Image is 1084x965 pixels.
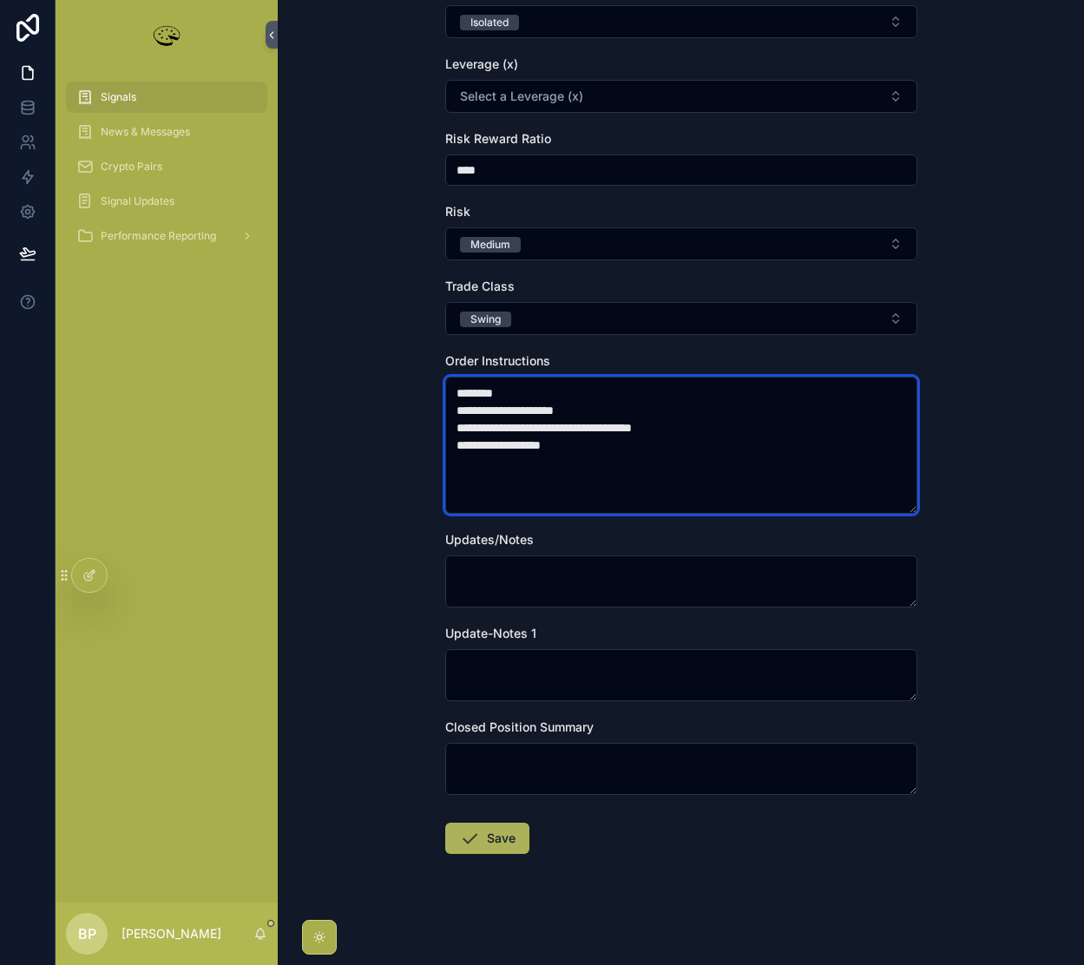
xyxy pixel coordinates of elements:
[445,626,536,640] span: Update-Notes 1
[470,15,509,30] div: Isolated
[445,5,917,38] button: Select Button
[445,204,470,219] span: Risk
[66,151,267,182] a: Crypto Pairs
[66,116,267,148] a: News & Messages
[460,88,583,105] span: Select a Leverage (x)
[78,923,96,944] span: BP
[445,227,917,260] button: Select Button
[445,719,594,734] span: Closed Position Summary
[101,90,136,104] span: Signals
[149,21,184,49] img: App logo
[445,80,917,113] button: Select Button
[445,302,917,335] button: Select Button
[66,186,267,217] a: Signal Updates
[445,823,529,854] button: Save
[101,125,190,139] span: News & Messages
[122,925,221,942] p: [PERSON_NAME]
[470,312,501,327] div: Swing
[470,237,510,253] div: Medium
[101,194,174,208] span: Signal Updates
[66,82,267,113] a: Signals
[66,220,267,252] a: Performance Reporting
[445,353,550,368] span: Order Instructions
[445,131,551,146] span: Risk Reward Ratio
[445,279,515,293] span: Trade Class
[101,229,216,243] span: Performance Reporting
[445,56,518,71] span: Leverage (x)
[56,69,278,274] div: scrollable content
[101,160,162,174] span: Crypto Pairs
[445,532,534,547] span: Updates/Notes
